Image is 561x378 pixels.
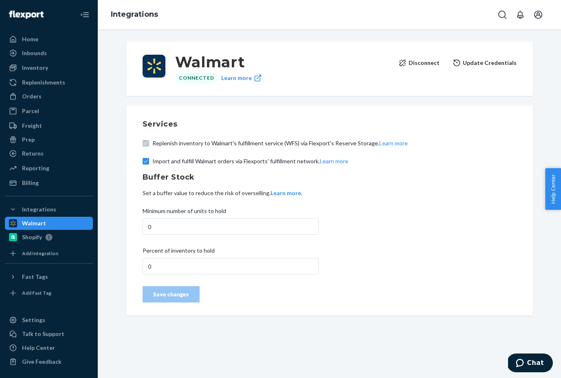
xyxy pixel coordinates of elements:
a: Parcel [5,105,93,118]
a: Freight [5,119,93,132]
input: Minimum number of units to hold [143,218,319,235]
a: Reporting [5,162,93,175]
div: Reporting [22,164,49,172]
div: Freight [22,122,42,130]
div: Help Center [22,344,55,352]
iframe: Opens a widget where you can chat to one of our agents [508,354,553,374]
div: Returns [22,149,44,158]
a: Orders [5,90,93,103]
button: Disconnect [398,55,440,71]
div: Prep [22,136,35,144]
button: Help Center [545,168,561,210]
a: Inventory [5,61,93,74]
div: Give Feedback [22,358,62,366]
button: Fast Tags [5,270,93,283]
button: Integrations [5,203,93,216]
div: Parcel [22,107,39,115]
img: Flexport logo [9,11,44,19]
a: Learn more [221,73,262,83]
p: Set a buffer value to reduce the risk of overselling. . [143,189,517,197]
button: Update Credentials [453,55,517,71]
button: Open Search Box [494,7,510,23]
a: Billing [5,176,93,189]
span: Percent of inventory to hold [143,247,215,258]
a: Replenishments [5,76,93,89]
input: Percent of inventory to hold [143,258,319,274]
a: Add Fast Tag [5,287,93,300]
h2: Buffer Stock [143,172,517,182]
h2: Services [143,119,348,129]
a: Integrations [111,10,158,19]
div: Integrations [22,205,56,213]
span: Import and fulfill Walmart orders via Flexports' fulfillment network. [152,157,517,165]
a: Help Center [5,341,93,354]
div: Connected [175,73,218,83]
a: Learn more [320,158,348,165]
button: Give Feedback [5,355,93,368]
div: Orders [22,92,42,100]
div: Inventory [22,64,48,72]
button: Save changes [143,286,200,302]
span: Minimum number of units to hold [143,207,226,218]
button: Talk to Support [5,327,93,340]
div: Inbounds [22,49,47,57]
div: Talk to Support [22,330,64,338]
a: Prep [5,133,93,146]
ol: breadcrumbs [104,3,165,27]
div: Home [22,35,38,43]
div: Replenishments [22,78,65,87]
a: Walmart [5,217,93,230]
a: Returns [5,147,93,160]
a: Home [5,33,93,46]
div: Billing [22,179,39,187]
button: Close Navigation [77,7,93,23]
div: Walmart [22,219,46,227]
button: Open notifications [512,7,528,23]
div: Add Integration [22,250,58,257]
div: Add Fast Tag [22,289,51,296]
div: Fast Tags [22,273,48,281]
a: Shopify [5,231,93,244]
button: Open account menu [530,7,546,23]
input: Replenish inventory to Walmart's fulfillment service (WFS) via Flexport's Reserve Storage.Learn more [143,140,149,147]
input: Import and fulfill Walmart orders via Flexports' fulfillment network.Learn more [143,158,149,165]
a: Settings [5,314,93,327]
button: Learn more [271,189,301,197]
div: Save changes [150,290,193,298]
div: Shopify [22,233,42,241]
a: Add Integration [5,247,93,260]
a: Inbounds [5,47,93,60]
h3: Walmart [175,55,392,69]
span: Replenish inventory to Walmart's fulfillment service (WFS) via Flexport's Reserve Storage. [152,139,517,147]
a: Learn more [379,140,408,147]
div: Settings [22,316,45,324]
